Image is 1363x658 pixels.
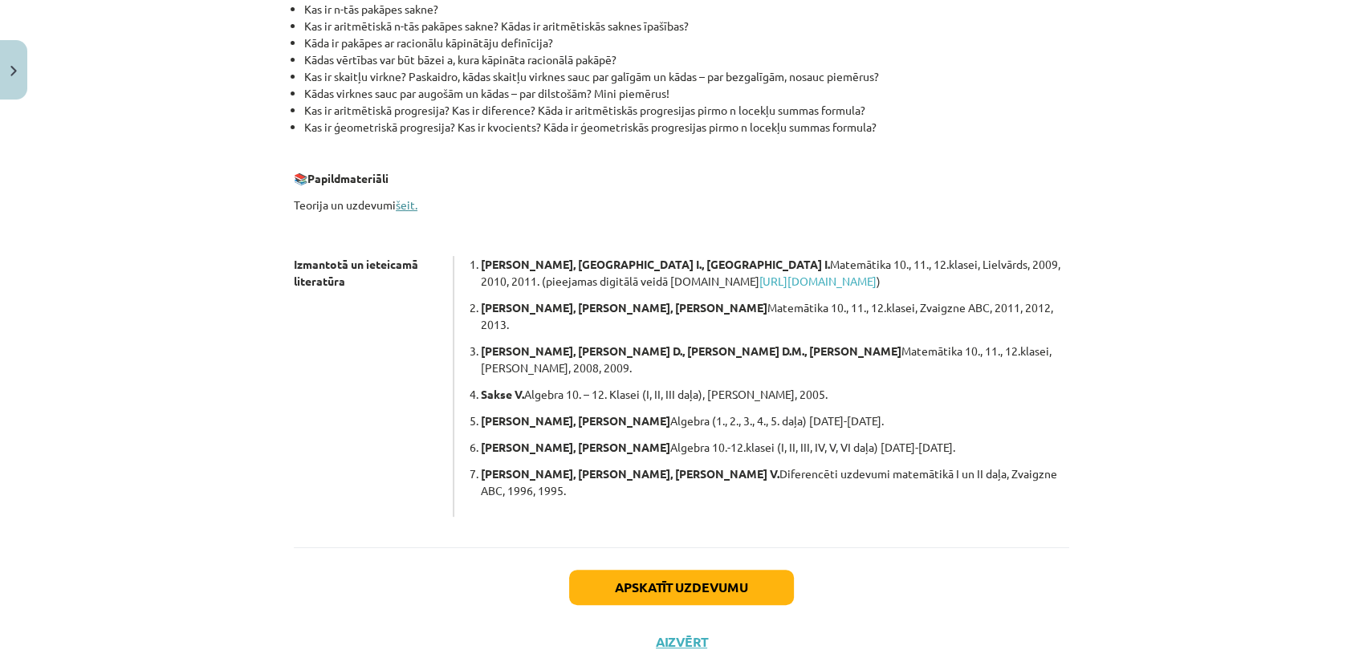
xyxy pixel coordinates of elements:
li: Kas ir ģeometriskā progresija? Kas ir kvocients? Kāda ir ģeometriskās progresijas pirmo n locekļu... [304,119,1069,136]
b: [PERSON_NAME], [PERSON_NAME], [PERSON_NAME] V. [481,466,779,481]
b: [PERSON_NAME], [GEOGRAPHIC_DATA] I., [GEOGRAPHIC_DATA] I. [481,257,830,271]
li: Kāda ir pakāpes ar racionālu kāpinātāju definīcija? [304,35,1069,51]
li: Kādas virknes sauc par augošām un kādas – par dilstošām? Mini piemērus! [304,85,1069,102]
p: Algebra (1., 2., 3., 4., 5. daļa) [DATE]-[DATE]. [481,412,1069,429]
li: Kas ir aritmētiskā progresija? Kas ir diference? Kāda ir aritmētiskās progresijas pirmo n locekļu... [304,102,1069,119]
button: Apskatīt uzdevumu [569,570,794,605]
b: [PERSON_NAME], [PERSON_NAME], [PERSON_NAME] [481,300,767,315]
p: Matemātika 10., 11., 12.klasei, Lielvārds, 2009, 2010, 2011. (pieejamas digitālā veidā [DOMAIN_NA... [481,256,1069,290]
b: [PERSON_NAME], [PERSON_NAME] [481,440,670,454]
b: [PERSON_NAME], [PERSON_NAME] [481,413,670,428]
li: Kas ir aritmētiskā n-tās pakāpes sakne? Kādas ir aritmētiskās saknes īpašības? [304,18,1069,35]
strong: Izmantotā un ieteicamā literatūra [294,257,418,288]
p: Matemātika 10., 11., 12.klasei, [PERSON_NAME], 2008, 2009. [481,343,1069,376]
p: Matemātika 10., 11., 12.klasei, Zvaigzne ABC, 2011, 2012, 2013. [481,299,1069,333]
b: Papildmateriāli [307,171,389,185]
img: icon-close-lesson-0947bae3869378f0d4975bcd49f059093ad1ed9edebbc8119c70593378902aed.svg [10,66,17,76]
p: Diferencēti uzdevumi matemātikā I un II daļa, Zvaigzne ABC, 1996, 1995. [481,465,1069,499]
b: Sakse V. [481,387,524,401]
p: Teorija un uzdevumi [294,197,1069,213]
button: Aizvērt [651,634,712,650]
p: 📚 [294,170,1069,187]
b: [PERSON_NAME], [PERSON_NAME] D., [PERSON_NAME] D.M., [PERSON_NAME] [481,343,901,358]
a: [URL][DOMAIN_NAME] [759,274,877,288]
a: šeit. [396,197,417,212]
li: Kas ir n-tās pakāpes sakne? [304,1,1069,18]
li: Kādas vērtības var būt bāzei a, kura kāpināta racionālā pakāpē? [304,51,1069,68]
p: Algebra 10. – 12. Klasei (I, II, III daļa), [PERSON_NAME], 2005. [481,386,1069,403]
li: Kas ir skaitļu virkne? Paskaidro, kādas skaitļu virknes sauc par galīgām un kādas – par bezgalīgā... [304,68,1069,85]
p: Algebra 10.-12.klasei (I, II, III, IV, V, VI daļa) [DATE]-[DATE]. [481,439,1069,456]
